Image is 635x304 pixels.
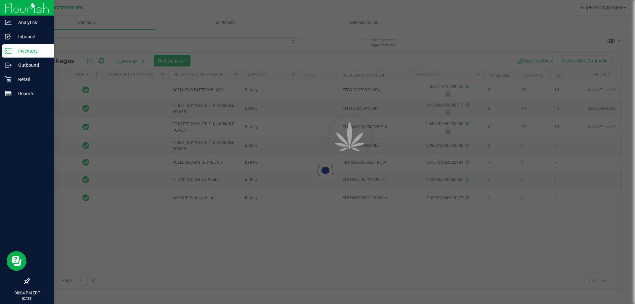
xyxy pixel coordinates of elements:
[12,47,51,55] p: Inventory
[12,75,51,83] p: Retail
[5,33,12,40] inline-svg: Inbound
[12,19,51,26] p: Analytics
[12,90,51,98] p: Reports
[5,62,12,68] inline-svg: Outbound
[3,290,51,296] p: 08:04 PM EDT
[7,251,26,271] iframe: Resource center
[5,19,12,26] inline-svg: Analytics
[5,48,12,54] inline-svg: Inventory
[5,76,12,83] inline-svg: Retail
[12,61,51,69] p: Outbound
[5,90,12,97] inline-svg: Reports
[3,296,51,301] p: [DATE]
[12,33,51,41] p: Inbound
